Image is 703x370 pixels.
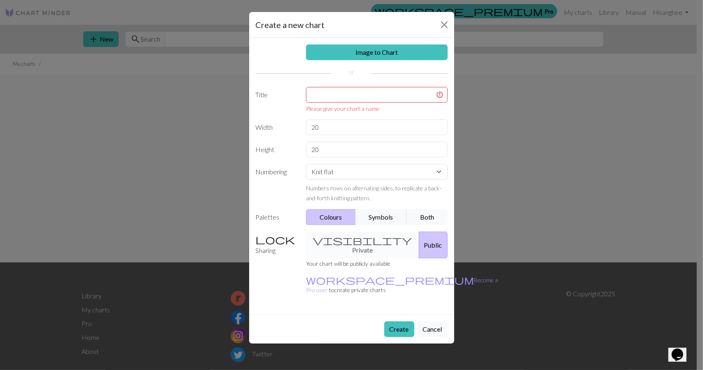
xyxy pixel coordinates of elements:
[306,44,448,60] a: Image to Chart
[384,321,414,337] button: Create
[251,209,301,225] label: Palettes
[306,185,441,201] small: Numbers rows on alternating sides, to replicate a back-and-forth knitting pattern.
[256,19,325,31] h5: Create a new chart
[306,260,390,267] small: Your chart will be publicly available
[306,209,356,225] button: Colours
[355,209,407,225] button: Symbols
[251,142,301,157] label: Height
[306,104,448,113] div: Please give your chart a name
[418,321,448,337] button: Cancel
[438,18,451,31] button: Close
[419,232,448,258] button: Public
[306,276,498,293] small: to create private charts
[668,337,695,362] iframe: chat widget
[406,209,448,225] button: Both
[251,232,301,258] label: Sharing
[306,276,498,293] a: Become a Pro user
[251,119,301,135] label: Width
[251,87,301,113] label: Title
[251,164,301,203] label: Numbering
[306,274,474,286] span: workspace_premium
